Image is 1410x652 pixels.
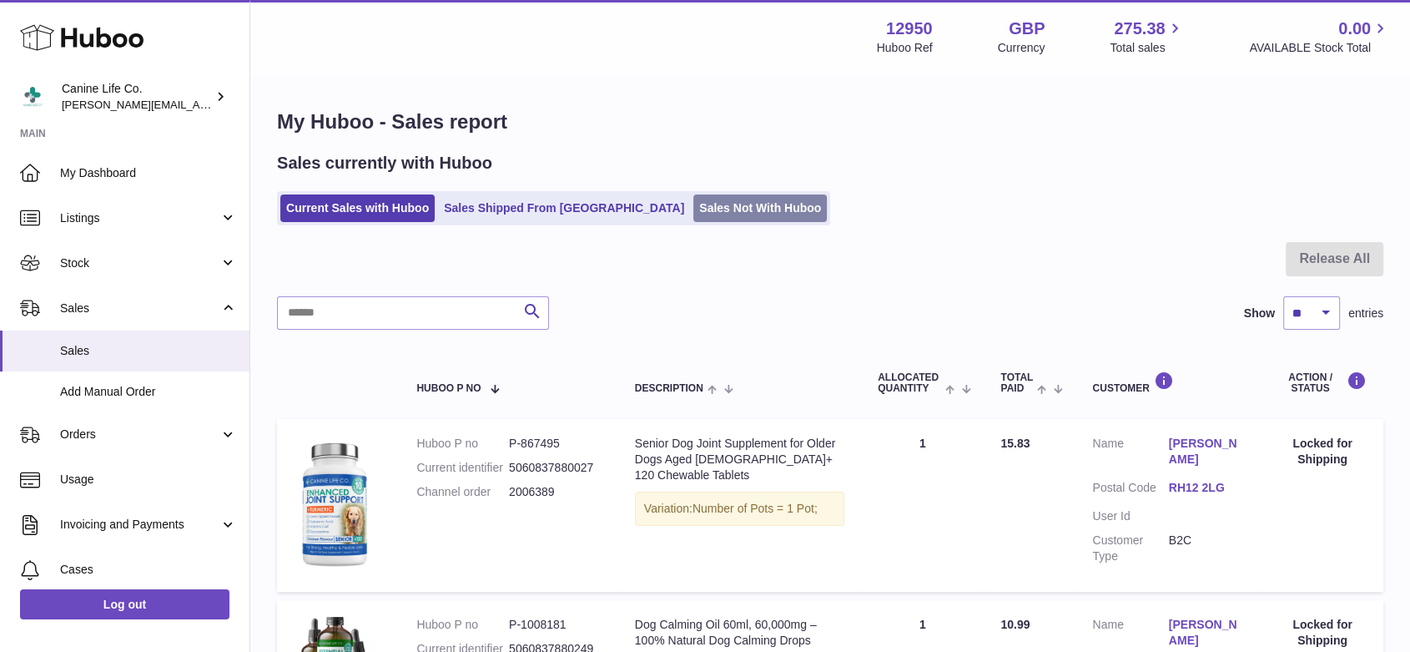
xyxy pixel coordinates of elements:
[20,84,45,109] img: kevin@clsgltd.co.uk
[60,427,219,442] span: Orders
[1092,480,1168,500] dt: Postal Code
[509,436,602,452] dd: P-867495
[280,195,435,222] a: Current Sales with Huboo
[1009,18,1045,40] strong: GBP
[438,195,690,222] a: Sales Shipped From [GEOGRAPHIC_DATA]
[60,517,219,533] span: Invoicing and Payments
[635,617,844,649] div: Dog Calming Oil 60ml, 60,000mg – 100% Natural Dog Calming Drops
[416,383,481,394] span: Huboo P no
[861,419,984,591] td: 1
[1114,18,1165,40] span: 275.38
[1092,436,1168,472] dt: Name
[60,384,237,400] span: Add Manual Order
[416,617,509,633] dt: Huboo P no
[1249,40,1390,56] span: AVAILABLE Stock Total
[416,436,509,452] dt: Huboo P no
[1169,436,1245,468] a: [PERSON_NAME]
[509,617,602,633] dd: P-1008181
[60,562,237,578] span: Cases
[1110,18,1184,56] a: 275.38 Total sales
[60,343,237,359] span: Sales
[1000,618,1030,631] span: 10.99
[509,460,602,476] dd: 5060837880027
[60,472,237,488] span: Usage
[878,372,941,394] span: ALLOCATED Quantity
[635,436,844,483] div: Senior Dog Joint Supplement for Older Dogs Aged [DEMOGRAPHIC_DATA]+ 120 Chewable Tablets
[1348,306,1383,321] span: entries
[877,40,933,56] div: Huboo Ref
[62,98,335,111] span: [PERSON_NAME][EMAIL_ADDRESS][DOMAIN_NAME]
[277,152,492,174] h2: Sales currently with Huboo
[60,210,219,226] span: Listings
[277,109,1383,135] h1: My Huboo - Sales report
[1249,18,1390,56] a: 0.00 AVAILABLE Stock Total
[1169,533,1245,564] dd: B2C
[635,383,703,394] span: Description
[1278,371,1367,394] div: Action / Status
[1169,617,1245,649] a: [PERSON_NAME]
[62,81,212,113] div: Canine Life Co.
[998,40,1045,56] div: Currency
[1110,40,1184,56] span: Total sales
[1278,617,1367,649] div: Locked for Shipping
[693,195,827,222] a: Sales Not With Huboo
[60,165,237,181] span: My Dashboard
[1000,372,1033,394] span: Total paid
[886,18,933,40] strong: 12950
[1278,436,1367,468] div: Locked for Shipping
[294,436,377,570] img: bottle_senior-blue-500px.png
[509,484,602,500] dd: 2006389
[416,484,509,500] dt: Channel order
[416,460,509,476] dt: Current identifier
[1092,371,1245,394] div: Customer
[1169,480,1245,496] a: RH12 2LG
[1244,306,1275,321] label: Show
[1092,533,1168,564] dt: Customer Type
[1000,437,1030,450] span: 15.83
[20,589,229,619] a: Log out
[1338,18,1371,40] span: 0.00
[1092,508,1168,524] dt: User Id
[60,301,219,316] span: Sales
[635,492,844,526] div: Variation:
[692,502,818,515] span: Number of Pots = 1 Pot;
[60,255,219,271] span: Stock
